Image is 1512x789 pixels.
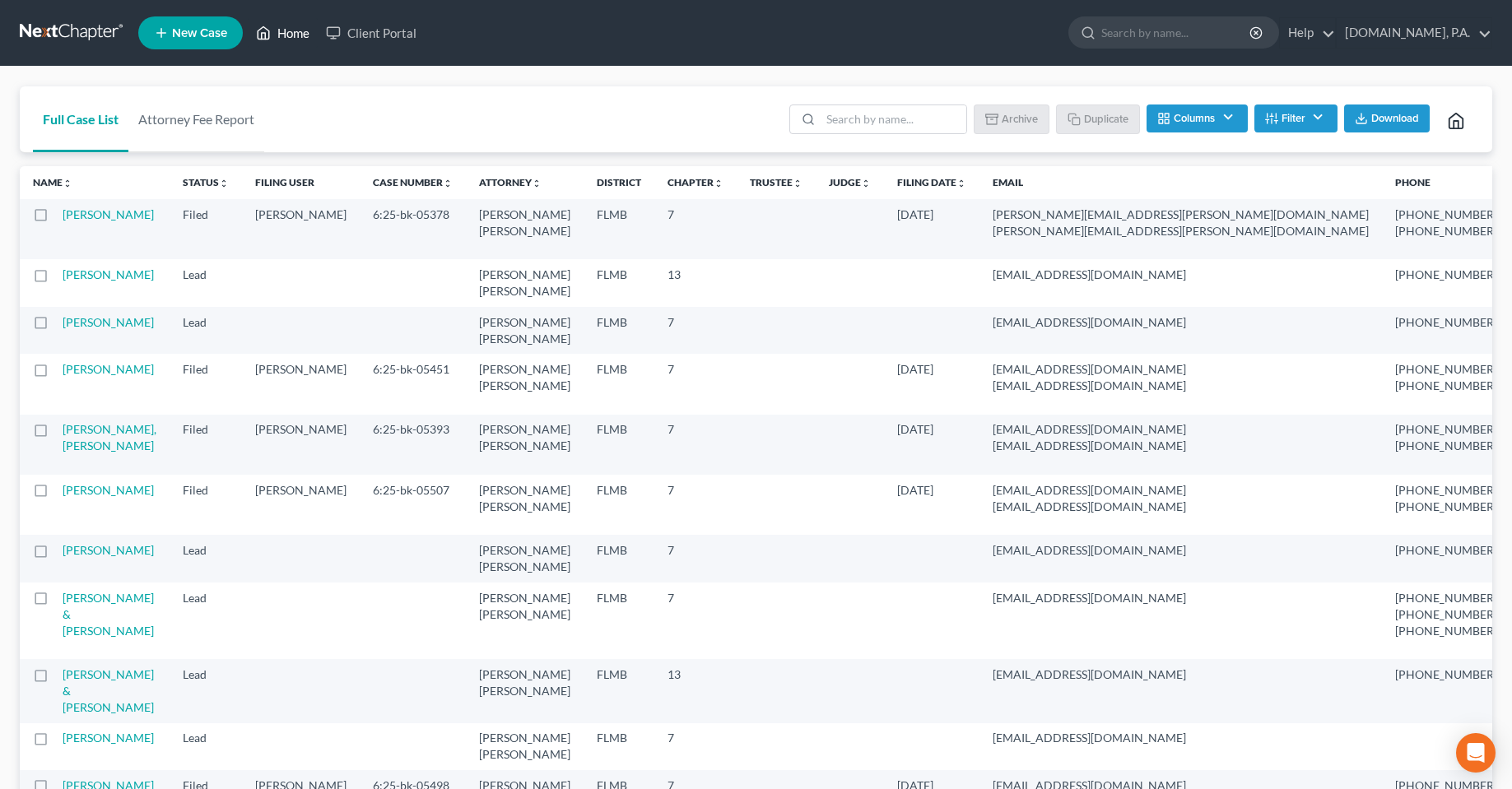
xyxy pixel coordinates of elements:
[584,582,654,659] td: FLMB
[242,354,360,414] td: [PERSON_NAME]
[956,179,966,188] i: unfold_more
[360,475,466,535] td: 6:25-bk-05507
[443,179,453,188] i: unfold_more
[1395,542,1497,559] pre: [PHONE_NUMBER]
[654,307,737,354] td: 7
[584,199,654,259] td: FLMB
[466,354,584,414] td: [PERSON_NAME] [PERSON_NAME]
[1395,267,1497,283] pre: [PHONE_NUMBER]
[466,659,584,722] td: [PERSON_NAME] [PERSON_NAME]
[33,176,72,188] a: Nameunfold_more
[993,267,1369,283] pre: [EMAIL_ADDRESS][DOMAIN_NAME]
[584,354,654,414] td: FLMB
[884,354,979,414] td: [DATE]
[993,730,1369,746] pre: [EMAIL_ADDRESS][DOMAIN_NAME]
[63,207,154,221] a: [PERSON_NAME]
[63,315,154,329] a: [PERSON_NAME]
[360,354,466,414] td: 6:25-bk-05451
[584,259,654,306] td: FLMB
[668,176,723,188] a: Chapterunfold_more
[63,483,154,497] a: [PERSON_NAME]
[1395,361,1497,394] pre: [PHONE_NUMBER] [PHONE_NUMBER]
[654,659,737,722] td: 13
[584,475,654,535] td: FLMB
[993,207,1369,239] pre: [PERSON_NAME][EMAIL_ADDRESS][PERSON_NAME][DOMAIN_NAME] [PERSON_NAME][EMAIL_ADDRESS][PERSON_NAME][...
[654,259,737,306] td: 13
[1382,166,1510,199] th: Phone
[993,542,1369,559] pre: [EMAIL_ADDRESS][DOMAIN_NAME]
[219,179,229,188] i: unfold_more
[466,259,584,306] td: [PERSON_NAME] [PERSON_NAME]
[584,166,654,199] th: District
[654,415,737,475] td: 7
[1395,666,1497,683] pre: [PHONE_NUMBER]
[170,415,242,475] td: Filed
[1147,104,1247,132] button: Columns
[1395,314,1497,331] pre: [PHONE_NUMBER]
[170,307,242,354] td: Lead
[1280,18,1335,48] a: Help
[993,590,1369,606] pre: [EMAIL_ADDRESS][DOMAIN_NAME]
[897,176,966,188] a: Filing Dateunfold_more
[1395,207,1497,239] pre: [PHONE_NUMBER] [PHONE_NUMBER]
[466,475,584,535] td: [PERSON_NAME] [PERSON_NAME]
[128,86,264,152] a: Attorney Fee Report
[1456,733,1496,773] div: Open Intercom Messenger
[466,535,584,582] td: [PERSON_NAME] [PERSON_NAME]
[170,535,242,582] td: Lead
[170,582,242,659] td: Lead
[360,415,466,475] td: 6:25-bk-05393
[532,179,542,188] i: unfold_more
[466,307,584,354] td: [PERSON_NAME] [PERSON_NAME]
[993,482,1369,515] pre: [EMAIL_ADDRESS][DOMAIN_NAME] [EMAIL_ADDRESS][DOMAIN_NAME]
[242,475,360,535] td: [PERSON_NAME]
[1371,112,1419,125] span: Download
[172,27,227,39] span: New Case
[654,582,737,659] td: 7
[170,659,242,722] td: Lead
[993,666,1369,683] pre: [EMAIL_ADDRESS][DOMAIN_NAME]
[63,362,154,376] a: [PERSON_NAME]
[584,723,654,770] td: FLMB
[170,475,242,535] td: Filed
[584,659,654,722] td: FLMB
[242,415,360,475] td: [PERSON_NAME]
[360,199,466,259] td: 6:25-bk-05378
[1254,104,1338,132] button: Filter
[654,535,737,582] td: 7
[884,475,979,535] td: [DATE]
[1101,17,1252,48] input: Search by name...
[714,179,723,188] i: unfold_more
[979,166,1382,199] th: Email
[170,199,242,259] td: Filed
[584,415,654,475] td: FLMB
[242,199,360,259] td: [PERSON_NAME]
[63,422,156,453] a: [PERSON_NAME], [PERSON_NAME]
[993,421,1369,454] pre: [EMAIL_ADDRESS][DOMAIN_NAME] [EMAIL_ADDRESS][DOMAIN_NAME]
[750,176,803,188] a: Trusteeunfold_more
[63,179,72,188] i: unfold_more
[1395,421,1497,454] pre: [PHONE_NUMBER] [PHONE_NUMBER]
[829,176,871,188] a: Judgeunfold_more
[63,591,154,638] a: [PERSON_NAME] & [PERSON_NAME]
[993,314,1369,331] pre: [EMAIL_ADDRESS][DOMAIN_NAME]
[33,86,128,152] a: Full Case List
[584,307,654,354] td: FLMB
[884,199,979,259] td: [DATE]
[1395,482,1497,515] pre: [PHONE_NUMBER] [PHONE_NUMBER]
[466,723,584,770] td: [PERSON_NAME] [PERSON_NAME]
[479,176,542,188] a: Attorneyunfold_more
[654,723,737,770] td: 7
[466,415,584,475] td: [PERSON_NAME] [PERSON_NAME]
[466,582,584,659] td: [PERSON_NAME] [PERSON_NAME]
[63,543,154,557] a: [PERSON_NAME]
[793,179,803,188] i: unfold_more
[242,166,360,199] th: Filing User
[170,723,242,770] td: Lead
[654,475,737,535] td: 7
[63,267,154,281] a: [PERSON_NAME]
[170,354,242,414] td: Filed
[993,361,1369,394] pre: [EMAIL_ADDRESS][DOMAIN_NAME] [EMAIL_ADDRESS][DOMAIN_NAME]
[861,179,871,188] i: unfold_more
[654,199,737,259] td: 7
